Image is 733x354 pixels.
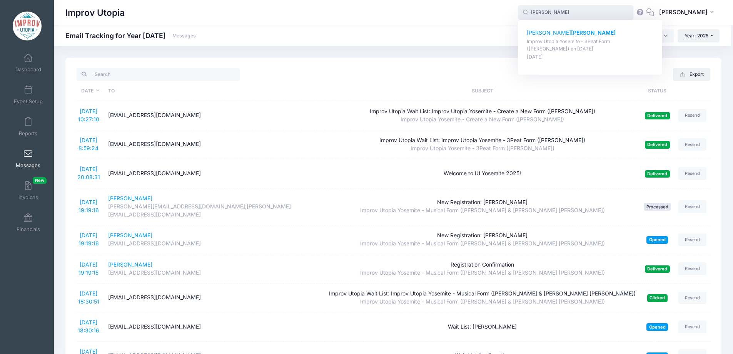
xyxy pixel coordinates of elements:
[78,199,99,213] a: [DATE] 19:19:16
[78,319,99,334] a: [DATE] 18:30:16
[329,323,636,331] div: Wait List: [PERSON_NAME]
[678,320,707,333] a: Resend
[10,145,47,172] a: Messages
[108,111,321,119] div: [EMAIL_ADDRESS][DOMAIN_NAME]
[77,68,240,81] input: Search
[329,261,636,269] div: Registration Confirmation
[78,232,99,247] a: [DATE] 19:19:16
[647,294,668,302] span: Clicked
[645,141,670,148] span: Delivered
[108,261,321,277] a: [PERSON_NAME][EMAIL_ADDRESS][DOMAIN_NAME]
[646,236,668,243] span: Opened
[10,81,47,108] a: Event Setup
[659,8,708,17] span: [PERSON_NAME]
[678,262,707,275] a: Resend
[17,226,40,233] span: Financials
[108,269,321,277] div: [EMAIL_ADDRESS][DOMAIN_NAME]
[329,232,636,240] div: New Registration: [PERSON_NAME]
[527,38,654,52] p: Improv Utopia Yosemite - 3Peat Form ([PERSON_NAME]) on [DATE]
[19,130,37,137] span: Reports
[678,167,707,180] a: Resend
[329,116,636,124] div: Improv Utopia Yosemite - Create a New Form ([PERSON_NAME])
[65,32,196,40] h1: Email Tracking for Year [DATE]
[108,169,321,178] div: [EMAIL_ADDRESS][DOMAIN_NAME]
[108,323,321,331] div: [EMAIL_ADDRESS][DOMAIN_NAME]
[78,137,99,151] a: [DATE] 8:59:24
[646,323,668,331] span: Opened
[329,206,636,215] div: Improv Utopia Yosemite - Musical Form ([PERSON_NAME] & [PERSON_NAME] [PERSON_NAME])
[108,195,321,219] a: [PERSON_NAME][PERSON_NAME][EMAIL_ADDRESS][DOMAIN_NAME];[PERSON_NAME][EMAIL_ADDRESS][DOMAIN_NAME]
[16,162,40,169] span: Messages
[518,5,633,20] input: Search by First Name, Last Name, or Email...
[685,33,708,39] span: Year: 2025
[104,81,325,101] th: To: activate to sort column ascending
[644,203,671,210] span: Processed
[329,198,636,206] div: New Registration: [PERSON_NAME]
[78,290,99,305] a: [DATE] 18:30:51
[678,233,707,246] a: Resend
[33,177,47,184] span: New
[325,81,640,101] th: Subject: activate to sort column ascending
[329,240,636,248] div: Improv Utopia Yosemite - Musical Form ([PERSON_NAME] & [PERSON_NAME] [PERSON_NAME])
[329,169,636,178] div: Welcome to IU Yosemite 2025!
[15,66,41,73] span: Dashboard
[654,4,721,22] button: [PERSON_NAME]
[571,29,616,36] strong: [PERSON_NAME]
[678,292,707,304] a: Resend
[10,209,47,236] a: Financials
[108,232,321,240] div: [PERSON_NAME]
[10,113,47,140] a: Reports
[678,29,720,42] button: Year: 2025
[640,81,675,101] th: Status: activate to sort column ascending
[108,261,321,269] div: [PERSON_NAME]
[678,200,707,213] a: Resend
[14,98,43,105] span: Event Setup
[10,49,47,76] a: Dashboard
[108,203,321,219] div: [PERSON_NAME][EMAIL_ADDRESS][DOMAIN_NAME];[PERSON_NAME][EMAIL_ADDRESS][DOMAIN_NAME]
[329,269,636,277] div: Improv Utopia Yosemite - Musical Form ([PERSON_NAME] & [PERSON_NAME] [PERSON_NAME])
[645,265,670,273] span: Delivered
[65,4,125,22] h1: Improv Utopia
[18,194,38,201] span: Invoices
[77,81,104,101] th: Date: activate to sort column ascending
[329,107,636,116] div: Improv Utopia Wait List: Improv Utopia Yosemite - Create a New Form ([PERSON_NAME])
[527,29,654,37] p: [PERSON_NAME]
[10,177,47,204] a: InvoicesNew
[675,81,710,101] th: : activate to sort column ascending
[108,140,321,148] div: [EMAIL_ADDRESS][DOMAIN_NAME]
[678,138,707,151] a: Resend
[78,108,99,122] a: [DATE] 10:27:10
[329,144,636,153] div: Improv Utopia Yosemite - 3Peat Form ([PERSON_NAME])
[172,33,196,39] a: Messages
[329,290,636,298] div: Improv Utopia Wait List: Improv Utopia Yosemite - Musical Form ([PERSON_NAME] & [PERSON_NAME] [PE...
[329,136,636,144] div: Improv Utopia Wait List: Improv Utopia Yosemite - 3Peat Form ([PERSON_NAME])
[329,298,636,306] div: Improv Utopia Yosemite - Musical Form ([PERSON_NAME] & [PERSON_NAME] [PERSON_NAME])
[108,294,321,302] div: [EMAIL_ADDRESS][DOMAIN_NAME]
[13,12,42,40] img: Improv Utopia
[108,240,321,248] div: [EMAIL_ADDRESS][DOMAIN_NAME]
[645,170,670,178] span: Delivered
[673,68,710,81] button: Export
[77,166,100,180] a: [DATE] 20:08:31
[527,54,654,61] p: [DATE]
[678,109,707,122] a: Resend
[108,195,321,203] div: [PERSON_NAME]
[108,232,321,248] a: [PERSON_NAME][EMAIL_ADDRESS][DOMAIN_NAME]
[78,261,99,276] a: [DATE] 19:19:15
[645,112,670,119] span: Delivered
